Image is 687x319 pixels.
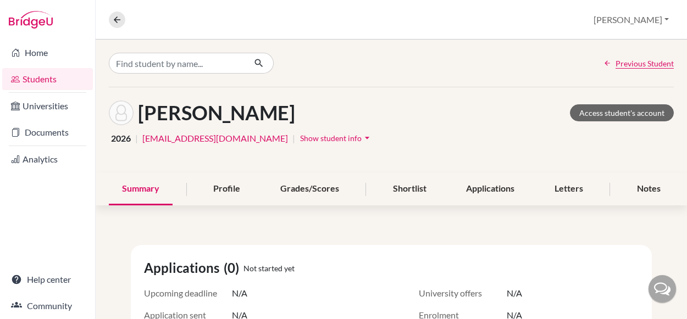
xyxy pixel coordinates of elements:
[243,262,295,274] span: Not started yet
[2,148,93,170] a: Analytics
[144,287,232,300] span: Upcoming deadline
[2,95,93,117] a: Universities
[135,132,138,145] span: |
[2,42,93,64] a: Home
[362,132,373,143] i: arrow_drop_down
[2,268,93,290] a: Help center
[138,101,295,125] h1: [PERSON_NAME]
[616,58,674,69] span: Previous Student
[144,258,224,278] span: Applications
[2,68,93,90] a: Students
[300,133,362,143] span: Show student info
[453,173,528,205] div: Applications
[2,295,93,317] a: Community
[292,132,295,145] span: |
[111,132,131,145] span: 2026
[300,130,373,147] button: Show student infoarrow_drop_down
[570,104,674,121] a: Access student's account
[224,258,243,278] span: (0)
[200,173,253,205] div: Profile
[109,53,245,74] input: Find student by name...
[589,9,674,30] button: [PERSON_NAME]
[142,132,288,145] a: [EMAIL_ADDRESS][DOMAIN_NAME]
[109,173,173,205] div: Summary
[507,287,522,300] span: N/A
[419,287,507,300] span: University offers
[2,121,93,143] a: Documents
[109,100,134,125] img: József Murvai's avatar
[232,287,247,300] span: N/A
[9,11,53,29] img: Bridge-U
[541,173,596,205] div: Letters
[603,58,674,69] a: Previous Student
[267,173,352,205] div: Grades/Scores
[380,173,440,205] div: Shortlist
[624,173,674,205] div: Notes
